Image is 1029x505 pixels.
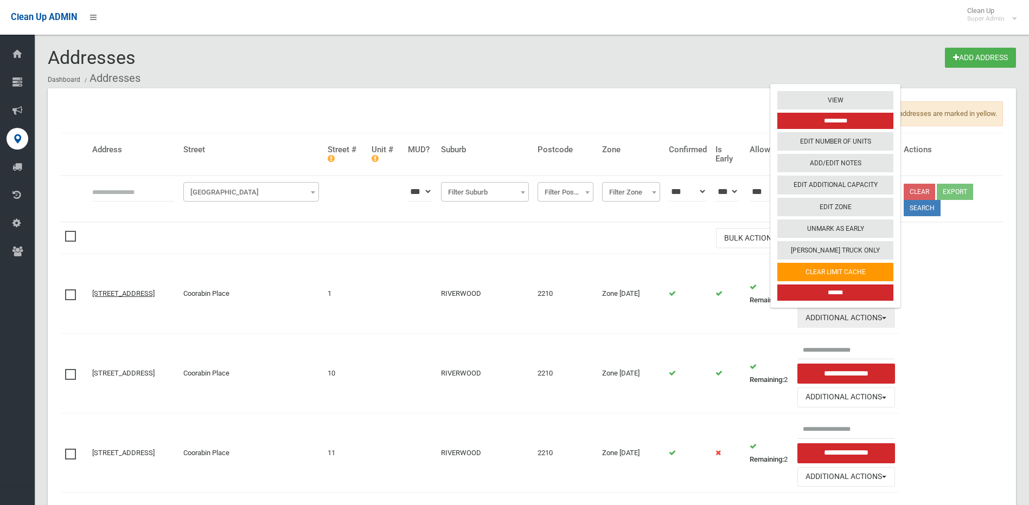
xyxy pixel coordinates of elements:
td: Zone [DATE] [598,334,664,413]
a: [STREET_ADDRESS] [92,449,155,457]
button: Additional Actions [797,308,895,328]
span: Filter Postcode [538,182,594,202]
td: 1 [745,254,793,334]
small: Super Admin [967,15,1005,23]
a: Clear [904,184,935,200]
td: Zone [DATE] [598,254,664,334]
h4: Street # [328,145,363,163]
a: [STREET_ADDRESS] [92,289,155,297]
button: Bulk Actions [716,228,789,248]
span: Unconfirmed addresses are marked in yellow. [846,101,1003,126]
button: Additional Actions [797,387,895,407]
h4: Confirmed [669,145,707,154]
td: 2 [745,413,793,493]
span: You can only filter by street numbers after filtering by street. [328,154,335,164]
span: Clean Up [962,7,1015,23]
a: Add/Edit Notes [777,154,893,172]
span: Filter Suburb [441,182,529,202]
h4: Allowed [750,145,789,154]
td: Coorabin Place [179,413,323,493]
a: Add Address [945,48,1016,68]
strong: Remaining: [750,455,784,463]
a: Clear Limit Cache [777,263,893,281]
span: Filter Suburb [444,185,526,200]
td: RIVERWOOD [437,413,533,493]
td: Coorabin Place [179,254,323,334]
td: RIVERWOOD [437,254,533,334]
td: 2210 [533,254,598,334]
h4: Zone [602,145,660,154]
h4: Street [183,145,319,154]
td: RIVERWOOD [437,334,533,413]
td: 10 [323,334,367,413]
li: Addresses [82,68,140,88]
span: Filter Postcode [540,185,591,200]
a: Dashboard [48,76,80,83]
span: Filter Zone [605,185,657,200]
h4: MUD? [408,145,432,154]
td: Coorabin Place [179,334,323,413]
a: Unmark As Early [777,219,893,238]
strong: Remaining: [750,296,784,304]
h4: Actions [904,145,999,154]
td: 2210 [533,413,598,493]
td: 11 [323,413,367,493]
td: 2210 [533,334,598,413]
span: Clean Up ADMIN [11,12,77,22]
span: Filter Street [183,182,319,202]
button: Additional Actions [797,467,895,487]
h4: Unit # [372,145,400,163]
a: [STREET_ADDRESS] [92,369,155,377]
button: Search [904,200,941,216]
a: Edit Zone [777,198,893,216]
span: Addresses [48,47,136,68]
h4: Address [92,145,175,154]
a: Edit Additional Capacity [777,176,893,195]
a: Edit Number of Units [777,132,893,151]
span: You can only filter by unit numbers after filtering by street (and optionally street number). [372,154,379,164]
td: Zone [DATE] [598,413,664,493]
td: 1 [323,254,367,334]
h4: Is Early [715,145,741,163]
h4: Suburb [441,145,529,154]
h4: Postcode [538,145,594,154]
a: [PERSON_NAME] Truck Only [777,241,893,260]
span: Filter Street [186,185,316,200]
a: View [777,91,893,109]
td: 2 [745,334,793,413]
span: Filter Zone [602,182,660,202]
strong: Remaining: [750,375,784,384]
button: Export [937,184,973,200]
